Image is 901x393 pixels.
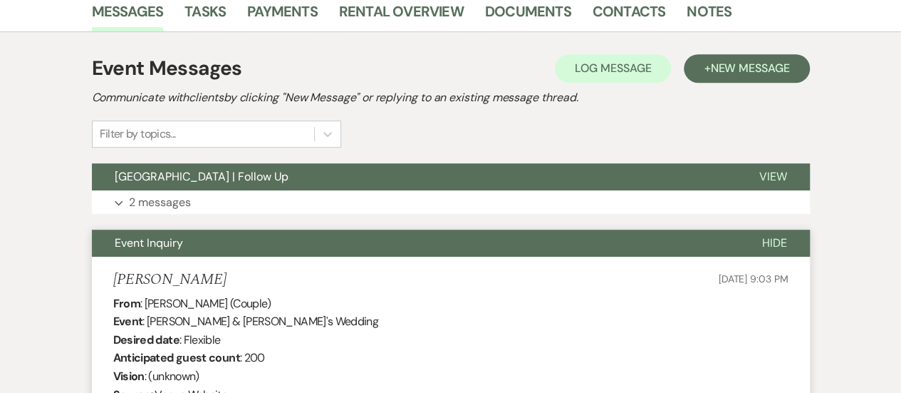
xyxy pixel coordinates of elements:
[710,61,789,76] span: New Message
[129,193,191,212] p: 2 messages
[555,54,671,83] button: Log Message
[92,89,810,106] h2: Communicate with clients by clicking "New Message" or replying to an existing message thread.
[684,54,809,83] button: +New Message
[113,314,143,329] b: Event
[575,61,651,76] span: Log Message
[113,296,140,311] b: From
[92,53,242,83] h1: Event Messages
[100,126,176,143] div: Filter by topics...
[113,350,240,365] b: Anticipated guest count
[113,332,179,347] b: Desired date
[759,169,787,184] span: View
[92,190,810,215] button: 2 messages
[113,271,226,289] h5: [PERSON_NAME]
[113,369,145,384] b: Vision
[739,230,810,257] button: Hide
[92,230,739,257] button: Event Inquiry
[115,169,288,184] span: [GEOGRAPHIC_DATA] | Follow Up
[115,235,183,250] span: Event Inquiry
[718,272,788,285] span: [DATE] 9:03 PM
[92,163,736,190] button: [GEOGRAPHIC_DATA] | Follow Up
[762,235,787,250] span: Hide
[736,163,810,190] button: View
